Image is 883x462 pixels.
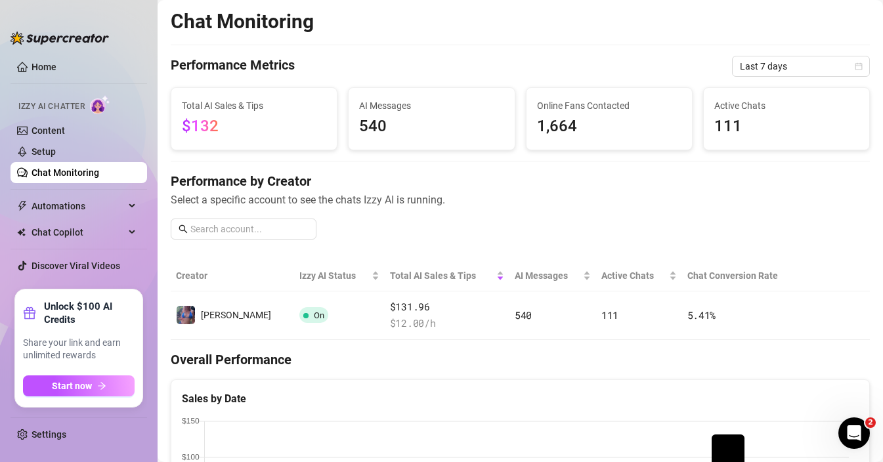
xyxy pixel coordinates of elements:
h4: Overall Performance [171,350,870,369]
a: Chat Monitoring [32,167,99,178]
span: Total AI Sales & Tips [390,268,494,283]
span: AI Messages [359,98,504,113]
span: Izzy AI Status [299,268,369,283]
span: [PERSON_NAME] [201,310,271,320]
img: Chat Copilot [17,228,26,237]
a: Home [32,62,56,72]
span: 111 [714,114,859,139]
a: Setup [32,146,56,157]
span: arrow-right [97,381,106,390]
span: Active Chats [714,98,859,113]
a: Content [32,125,65,136]
span: 1,664 [537,114,681,139]
img: logo-BBDzfeDw.svg [11,31,109,45]
span: 540 [359,114,504,139]
th: Active Chats [596,261,682,291]
span: 111 [601,308,618,322]
h4: Performance Metrics [171,56,295,77]
img: AI Chatter [90,95,110,114]
button: Start nowarrow-right [23,375,135,396]
span: Online Fans Contacted [537,98,681,113]
iframe: Intercom live chat [838,417,870,449]
span: 540 [515,308,532,322]
span: 2 [865,417,876,428]
span: Chat Copilot [32,222,125,243]
h2: Chat Monitoring [171,9,314,34]
div: Sales by Date [182,390,859,407]
span: Last 7 days [740,56,862,76]
span: calendar [855,62,863,70]
th: Chat Conversion Rate [682,261,800,291]
th: Creator [171,261,294,291]
span: $ 12.00 /h [390,316,504,331]
span: Select a specific account to see the chats Izzy AI is running. [171,192,870,208]
span: AI Messages [515,268,580,283]
span: thunderbolt [17,201,28,211]
th: AI Messages [509,261,596,291]
input: Search account... [190,222,309,236]
span: On [314,310,324,320]
span: $132 [182,117,219,135]
a: Discover Viral Videos [32,261,120,271]
span: Total AI Sales & Tips [182,98,326,113]
strong: Unlock $100 AI Credits [44,300,135,326]
span: gift [23,306,36,320]
span: $131.96 [390,299,504,315]
th: Total AI Sales & Tips [385,261,509,291]
th: Izzy AI Status [294,261,385,291]
h4: Performance by Creator [171,172,870,190]
span: Izzy AI Chatter [18,100,85,113]
img: Jaylie [177,306,195,324]
span: Automations [32,196,125,217]
span: Start now [52,381,92,391]
span: Active Chats [601,268,666,283]
span: Share your link and earn unlimited rewards [23,337,135,362]
span: search [179,224,188,234]
a: Settings [32,429,66,440]
span: 5.41 % [687,308,716,322]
